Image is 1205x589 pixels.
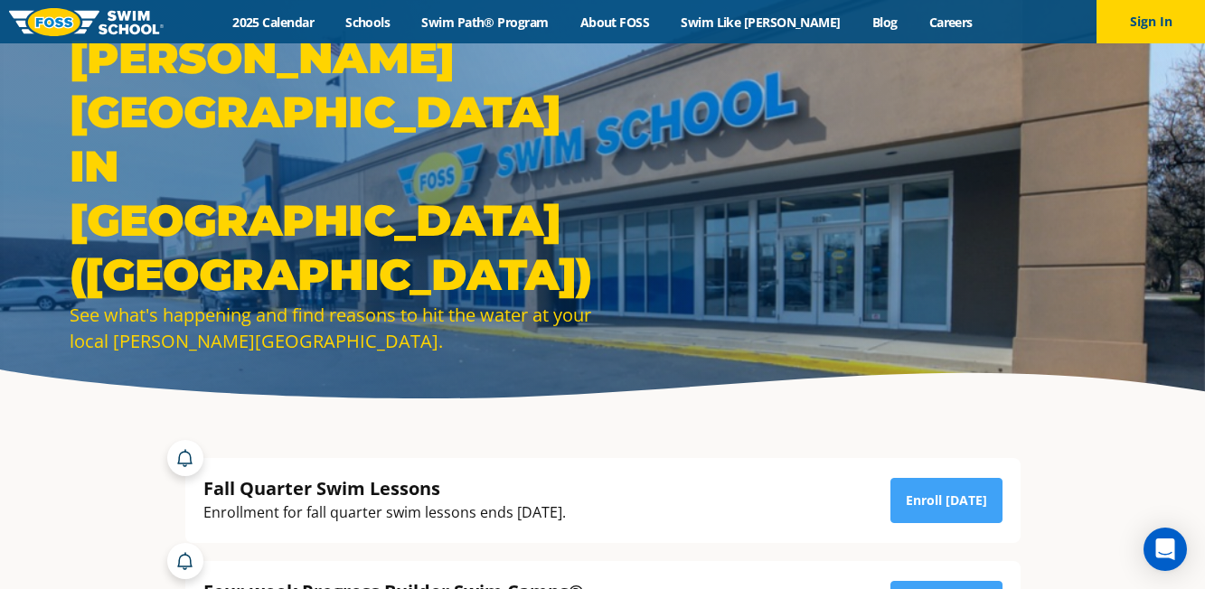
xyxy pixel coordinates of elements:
a: Careers [913,14,988,31]
a: Swim Path® Program [406,14,564,31]
a: Blog [856,14,913,31]
div: See what's happening and find reasons to hit the water at your local [PERSON_NAME][GEOGRAPHIC_DATA]. [70,302,594,354]
a: About FOSS [564,14,665,31]
h1: [PERSON_NAME][GEOGRAPHIC_DATA] in [GEOGRAPHIC_DATA] ([GEOGRAPHIC_DATA]) [70,31,594,302]
a: Enroll [DATE] [890,478,1003,523]
a: 2025 Calendar [217,14,330,31]
a: Schools [330,14,406,31]
div: Enrollment for fall quarter swim lessons ends [DATE]. [203,500,566,525]
div: Fall Quarter Swim Lessons [203,476,566,500]
div: Open Intercom Messenger [1144,528,1187,571]
a: Swim Like [PERSON_NAME] [665,14,857,31]
img: FOSS Swim School Logo [9,8,164,36]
